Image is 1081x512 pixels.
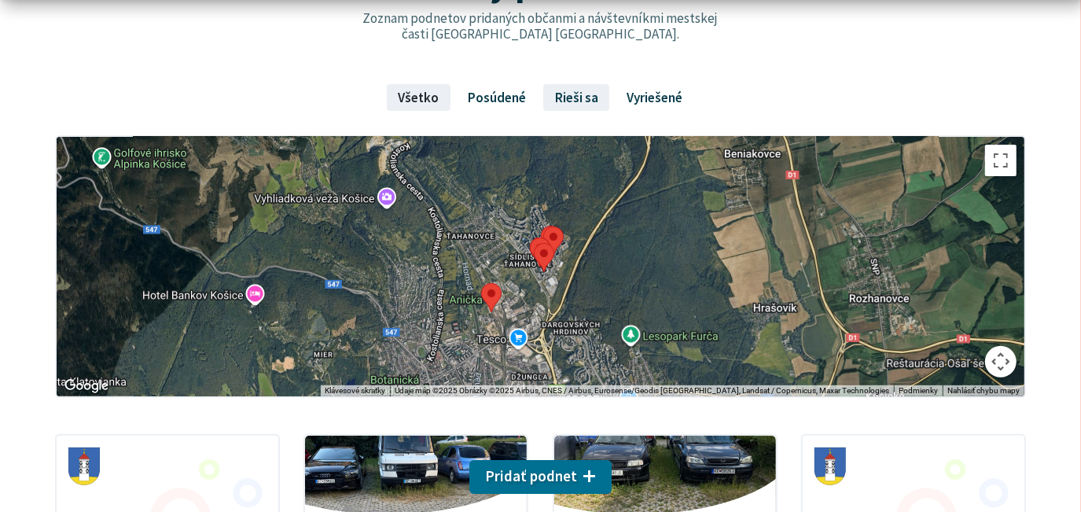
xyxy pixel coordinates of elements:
a: Otvoriť túto oblasť v Mapách Google (otvorí nové okno) [61,376,112,396]
img: Google [61,376,112,396]
p: Zoznam podnetov pridaných občanmi a návštevníkmi mestskej časti [GEOGRAPHIC_DATA] [GEOGRAPHIC_DATA]. [361,10,719,42]
a: Rieši sa [543,84,609,111]
a: Všetko [387,84,450,111]
a: Posúdené [457,84,538,111]
a: Podmienky (otvorí sa na novej karte) [899,386,938,395]
a: Nahlásiť chybu mapy [947,386,1020,395]
button: Klávesové skratky [325,385,385,396]
div: Mapa podnetov [55,135,1026,398]
button: Ovládať kameru na mape [985,346,1017,378]
a: Vyriešené [616,84,694,111]
span: Údaje máp ©2025 Obrázky ©2025 Airbus, CNES / Airbus, Eurosense/Geodis [GEOGRAPHIC_DATA], Landsat ... [395,386,889,395]
button: Pridať podnet [469,460,612,495]
span: Pridať podnet [486,467,578,485]
button: Prepnúť zobrazenie na celú obrazovku [985,145,1017,176]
